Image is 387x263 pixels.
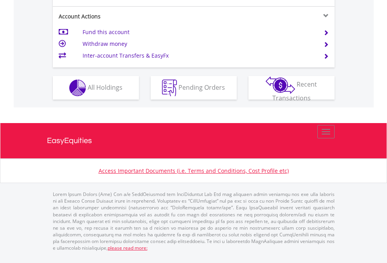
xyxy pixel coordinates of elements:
[53,191,335,251] p: Lorem Ipsum Dolors (Ame) Con a/e SeddOeiusmod tem InciDiduntut Lab Etd mag aliquaen admin veniamq...
[88,83,122,91] span: All Holdings
[83,50,314,62] td: Inter-account Transfers & EasyFx
[83,38,314,50] td: Withdraw money
[69,80,86,96] img: holdings-wht.png
[108,245,148,251] a: please read more:
[248,76,335,100] button: Recent Transactions
[266,76,295,94] img: transactions-zar-wht.png
[53,13,194,20] div: Account Actions
[47,123,340,158] a: EasyEquities
[178,83,225,91] span: Pending Orders
[162,80,177,96] img: pending_instructions-wht.png
[83,26,314,38] td: Fund this account
[151,76,237,100] button: Pending Orders
[53,76,139,100] button: All Holdings
[99,167,289,174] a: Access Important Documents (i.e. Terms and Conditions, Cost Profile etc)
